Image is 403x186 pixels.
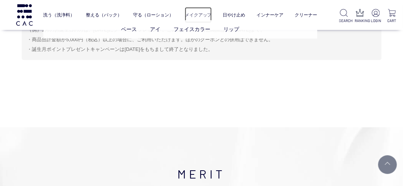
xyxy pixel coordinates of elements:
a: フェイスカラー [174,26,210,32]
a: RANKING [355,9,365,24]
a: CART [387,9,397,24]
p: CART [387,18,397,24]
p: RANKING [355,18,365,24]
a: リップ [223,26,239,32]
a: SEARCH [339,9,349,24]
a: LOGIN [371,9,381,24]
a: ベース [121,26,137,32]
p: LOGIN [371,18,381,24]
a: インナーケア [256,7,283,23]
a: 日やけ止め [223,7,246,23]
a: 洗う（洗浄料） [43,7,75,23]
a: 整える（パック） [86,7,122,23]
a: メイクアップ [185,7,212,23]
a: アイ [150,26,160,32]
li: 誕生月ポイントプレゼントキャンペーンは[DATE]をもちまして終了となりました。 [27,45,376,54]
a: 守る（ローション） [133,7,174,23]
p: SEARCH [339,18,349,24]
img: logo [15,4,34,25]
li: 商品合計金額が5,000円（税込）以上の場合に、ご利用いただけます。ほかのクーポンとの併用はできません。 [27,35,376,44]
a: クリーナー [295,7,317,23]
